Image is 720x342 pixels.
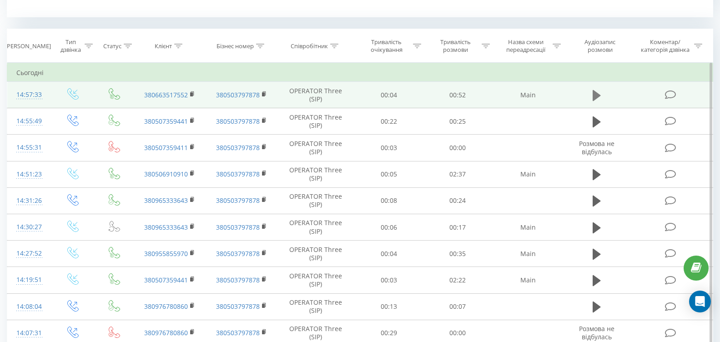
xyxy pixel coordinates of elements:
td: 00:17 [423,214,493,241]
div: Аудіозапис розмови [572,38,628,54]
a: 380507359411 [144,143,188,152]
div: 14:07:31 [16,324,42,342]
td: 00:13 [354,293,423,320]
td: 00:25 [423,108,493,135]
td: 00:24 [423,187,493,214]
td: 00:05 [354,161,423,187]
div: Назва схеми переадресації [502,38,550,54]
td: Main [492,214,564,241]
div: 14:19:51 [16,271,42,289]
a: 380663517552 [144,91,188,99]
a: 380503797878 [216,276,260,284]
a: 380965333643 [144,196,188,205]
a: 380965333643 [144,223,188,231]
a: 380503797878 [216,249,260,258]
td: 02:37 [423,161,493,187]
td: 00:52 [423,82,493,108]
div: Клієнт [155,42,172,50]
a: 380976780860 [144,328,188,337]
div: Коментар/категорія дзвінка [639,38,692,54]
td: OPERATOR Three (SIP) [277,293,354,320]
a: 380955855970 [144,249,188,258]
a: 380503797878 [216,117,260,126]
td: Main [492,267,564,293]
td: OPERATOR Three (SIP) [277,108,354,135]
div: Бізнес номер [217,42,254,50]
a: 380503797878 [216,328,260,337]
div: 14:55:31 [16,139,42,156]
td: 02:22 [423,267,493,293]
div: 14:30:27 [16,218,42,236]
td: 00:35 [423,241,493,267]
div: 14:31:26 [16,192,42,210]
div: 14:08:04 [16,298,42,316]
td: OPERATOR Three (SIP) [277,187,354,214]
td: 00:00 [423,135,493,161]
a: 380503797878 [216,143,260,152]
a: 380503797878 [216,302,260,311]
a: 380507359441 [144,117,188,126]
div: Тривалість очікування [363,38,411,54]
td: Сьогодні [7,64,713,82]
a: 380503797878 [216,223,260,231]
td: Main [492,241,564,267]
td: Main [492,161,564,187]
a: 380503797878 [216,91,260,99]
td: 00:04 [354,82,423,108]
a: 380976780860 [144,302,188,311]
div: 14:27:52 [16,245,42,262]
td: Main [492,82,564,108]
span: Розмова не відбулась [579,139,614,156]
td: OPERATOR Three (SIP) [277,82,354,108]
a: 380503797878 [216,170,260,178]
td: 00:04 [354,241,423,267]
span: Розмова не відбулась [579,324,614,341]
div: 14:57:33 [16,86,42,104]
a: 380507359441 [144,276,188,284]
td: 00:06 [354,214,423,241]
td: 00:08 [354,187,423,214]
div: Статус [103,42,121,50]
td: OPERATOR Three (SIP) [277,241,354,267]
div: 14:55:49 [16,112,42,130]
div: [PERSON_NAME] [5,42,51,50]
div: Тривалість розмови [432,38,480,54]
a: 380506910910 [144,170,188,178]
td: OPERATOR Three (SIP) [277,267,354,293]
td: 00:22 [354,108,423,135]
div: 14:51:23 [16,166,42,183]
td: 00:07 [423,293,493,320]
td: OPERATOR Three (SIP) [277,161,354,187]
div: Open Intercom Messenger [689,291,711,312]
td: OPERATOR Three (SIP) [277,214,354,241]
td: 00:03 [354,135,423,161]
a: 380503797878 [216,196,260,205]
td: OPERATOR Three (SIP) [277,135,354,161]
div: Тип дзвінка [59,38,82,54]
td: 00:03 [354,267,423,293]
div: Співробітник [291,42,328,50]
